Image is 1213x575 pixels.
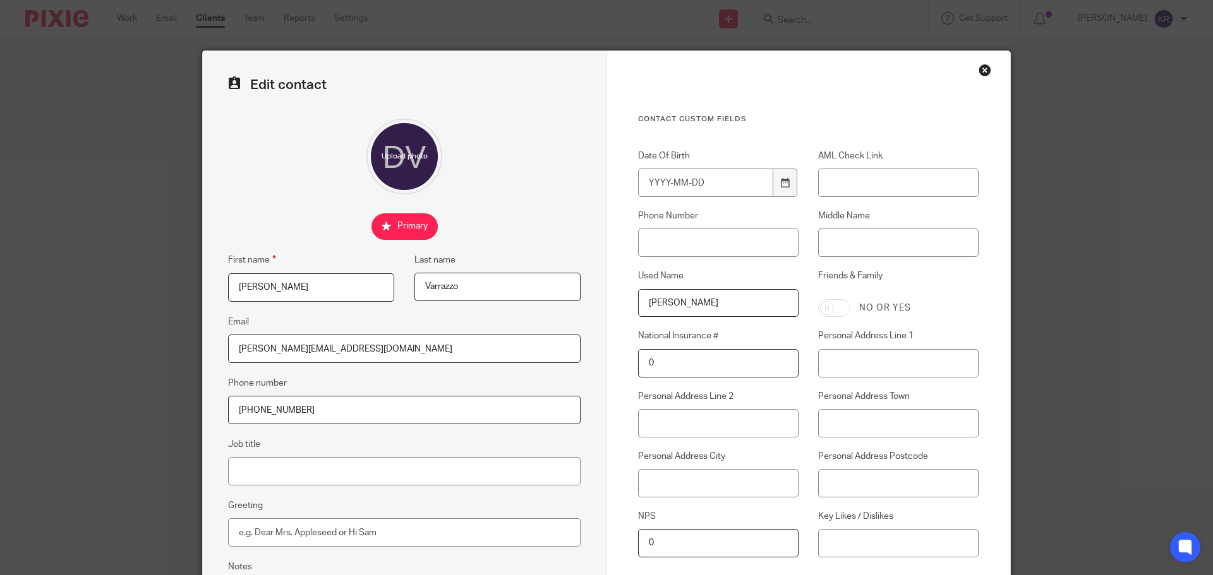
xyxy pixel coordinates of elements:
label: Personal Address Line 2 [638,390,799,403]
label: First name [228,252,276,267]
label: Phone number [228,377,287,389]
label: Key Likes / Dislikes [818,510,979,523]
label: Personal Address Line 1 [818,329,979,342]
label: Last name [414,254,456,266]
label: NPS [638,510,799,523]
label: AML Check Link [818,150,979,162]
label: Phone Number [638,210,799,222]
label: National Insurance # [638,329,799,342]
label: Personal Address Town [818,390,979,403]
label: Date Of Birth [638,150,799,162]
label: Personal Address Postcode [818,450,979,463]
label: No or yes [859,302,911,314]
label: Notes [228,560,252,573]
h3: Contact Custom fields [638,114,979,124]
label: Middle Name [818,210,979,222]
h2: Edit contact [228,76,581,93]
label: Greeting [228,499,263,512]
label: Friends & Family [818,270,979,290]
label: Job title [228,438,260,451]
label: Personal Address City [638,450,799,463]
label: Email [228,316,249,328]
input: YYYY-MM-DD [638,169,773,197]
input: e.g. Dear Mrs. Appleseed or Hi Sam [228,518,581,547]
div: Close this dialog window [979,64,991,76]
label: Used Name [638,270,799,282]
